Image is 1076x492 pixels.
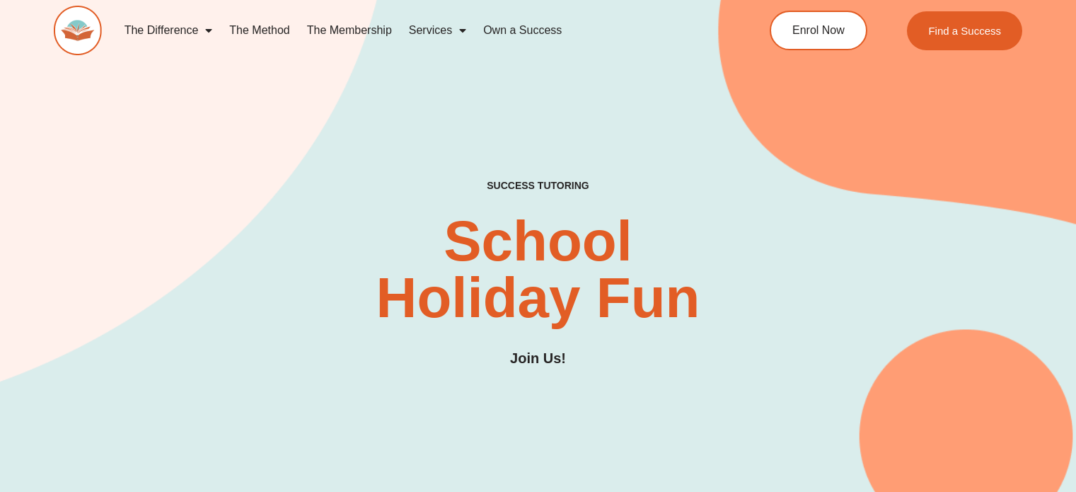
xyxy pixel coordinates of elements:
a: Services [400,14,475,47]
nav: Menu [116,14,715,47]
a: Enrol Now [770,11,867,50]
h3: Join Us! [510,348,566,370]
a: The Method [221,14,298,47]
span: Enrol Now [792,25,845,36]
a: The Membership [299,14,400,47]
a: The Difference [116,14,221,47]
a: Own a Success [475,14,570,47]
span: Find a Success [928,25,1001,36]
a: Find a Success [907,11,1022,50]
h2: School Holiday Fun [319,213,757,326]
h4: SUCCESS TUTORING​ [395,180,681,192]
